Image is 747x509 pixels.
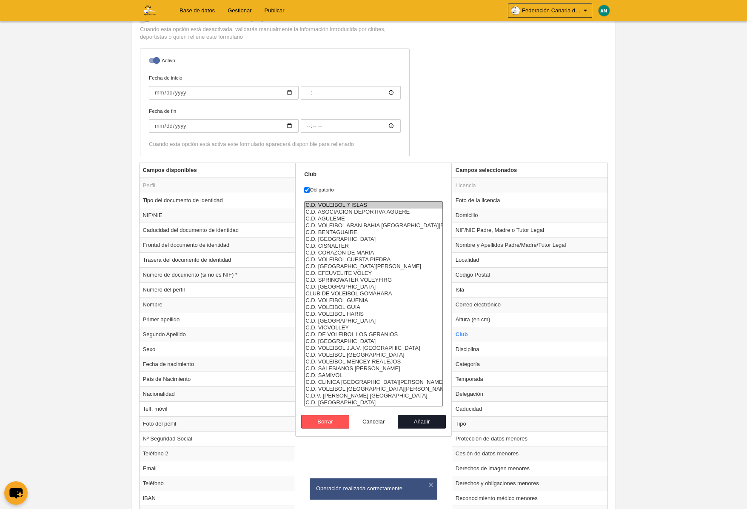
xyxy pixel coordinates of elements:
[304,171,316,177] strong: Club
[305,249,442,256] option: C.D. CORAZÓN DE MARIA
[140,208,295,223] td: NIF/NIE
[452,193,608,208] td: Foto de la licencia
[140,163,295,178] th: Campos disponibles
[140,431,295,446] td: Nº Seguridad Social
[305,209,442,215] option: C.D. ASOCIACION DEPORTIVA AGUERE
[140,491,295,506] td: IBAN
[140,223,295,237] td: Caducidad del documento de identidad
[452,252,608,267] td: Localidad
[301,415,350,429] button: Borrar
[149,140,401,148] div: Cuando esta opción está activa este formulario aparecerá disponible para rellenarlo
[599,5,610,16] img: c2l6ZT0zMHgzMCZmcz05JnRleHQ9QU0mYmc9MDA4OTdi.png
[452,237,608,252] td: Nombre y Apellidos Padre/Madre/Tutor Legal
[140,252,295,267] td: Trasera del documento de identidad
[305,215,442,222] option: C.D. AGULEME
[305,290,442,297] option: CLUB DE VOLEIBOL GOMAHARA
[452,357,608,372] td: Categoría
[305,304,442,311] option: C.D. VOLEIBOL GUIA
[149,107,401,133] label: Fecha de fin
[140,401,295,416] td: Telf. móvil
[452,372,608,386] td: Temporada
[508,3,592,18] a: Federación Canaria de Voleibol
[452,327,608,342] td: Club
[305,270,442,277] option: C.D. EFEUVELITE VOLEY
[452,491,608,506] td: Reconocimiento médico menores
[4,481,28,505] button: chat-button
[140,312,295,327] td: Primer apellido
[140,386,295,401] td: Nacionalidad
[140,342,295,357] td: Sexo
[305,324,442,331] option: C.D. VICVOLLEY
[452,461,608,476] td: Derechos de imagen menores
[452,178,608,193] td: Licencia
[305,317,442,324] option: C.D. HISPANIA VOLEY PLAYA
[305,399,442,406] option: C.D. TAKNARA
[304,186,443,194] label: Obligatorio
[452,223,608,237] td: NIF/NIE Padre, Madre o Tutor Legal
[140,476,295,491] td: Teléfono
[140,26,410,41] p: Cuando esta opción está desactivada, validarás manualmente la información introducida por clubes,...
[140,372,295,386] td: País de Nacimiento
[452,416,608,431] td: Tipo
[131,5,167,15] img: Federación Canaria de Voleibol
[452,297,608,312] td: Correo electrónico
[305,331,442,338] option: C.D. DE VOLEIBOL LOS GERANIOS
[140,193,295,208] td: Tipo del documento de identidad
[305,202,442,209] option: C.D. VOLEIBOL 7 ISLAS
[305,372,442,379] option: C.D. SAMIVOL
[305,256,442,263] option: C.D. VOLEIBOL CUESTA PIEDRA
[305,243,442,249] option: C.D. CISNALTER
[140,327,295,342] td: Segundo Apellido
[140,446,295,461] td: Teléfono 2
[452,401,608,416] td: Caducidad
[305,222,442,229] option: C.D. VOLEIBOL ARAN BAHIA SAN SEBASTIAN
[304,187,310,193] input: Obligatorio
[316,485,431,492] div: Operación realizada correctamente
[305,392,442,399] option: C.D.V. SAYRE MAYSER GRAN CANARIA
[452,282,608,297] td: Isla
[140,237,295,252] td: Frontal del documento de identidad
[305,338,442,345] option: C.D. MARPE
[140,416,295,431] td: Foto del perfil
[452,446,608,461] td: Cesión de datos menores
[305,358,442,365] option: C.D. VOLEIBOL MENCEY REALEJOS
[305,277,442,283] option: C.D. SPRINGWATER VOLEYFIRG
[398,415,446,429] button: Añadir
[301,119,401,133] input: Fecha de fin
[140,282,295,297] td: Número del perfil
[140,297,295,312] td: Nombre
[511,6,520,15] img: OaKdMG7jwavG.30x30.jpg
[149,119,299,133] input: Fecha de fin
[452,163,608,178] th: Campos seleccionados
[305,283,442,290] option: C.D. GAROE
[427,480,435,489] button: ×
[301,86,401,100] input: Fecha de inicio
[452,312,608,327] td: Altura (en cm)
[140,461,295,476] td: Email
[305,345,442,352] option: C.D. VOLEIBOL J.A.V. OLIMPICO
[140,267,295,282] td: Número de documento (si no es NIF) *
[305,229,442,236] option: C.D. BENTAGUAIRE
[149,57,401,66] label: Activo
[305,379,442,386] option: C.D. CLINICA SAN EUGENIO VOLEY-PLAYA
[349,415,398,429] button: Cancelar
[305,297,442,304] option: C.D. VOLEIBOL GUENIA
[140,178,295,193] td: Perfil
[140,357,295,372] td: Fecha de nacimiento
[452,431,608,446] td: Protección de datos menores
[522,6,582,15] span: Federación Canaria de Voleibol
[452,267,608,282] td: Código Postal
[452,386,608,401] td: Delegación
[305,263,442,270] option: C.D. SAN JOSE DOMINICAS
[305,236,442,243] option: C.D. CANTADAL
[305,365,442,372] option: C.D. SALESIANOS BARTOLOME GARELLI
[305,386,442,392] option: C.D. VOLEIBOL SAN ROQUE
[452,208,608,223] td: Domicilio
[452,476,608,491] td: Derechos y obligaciones menores
[149,74,401,100] label: Fecha de inicio
[305,311,442,317] option: C.D. VOLEIBOL HARIS
[149,86,299,100] input: Fecha de inicio
[305,352,442,358] option: C.D. VOLEIBOL VILLA OROTAVA
[452,342,608,357] td: Disciplina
